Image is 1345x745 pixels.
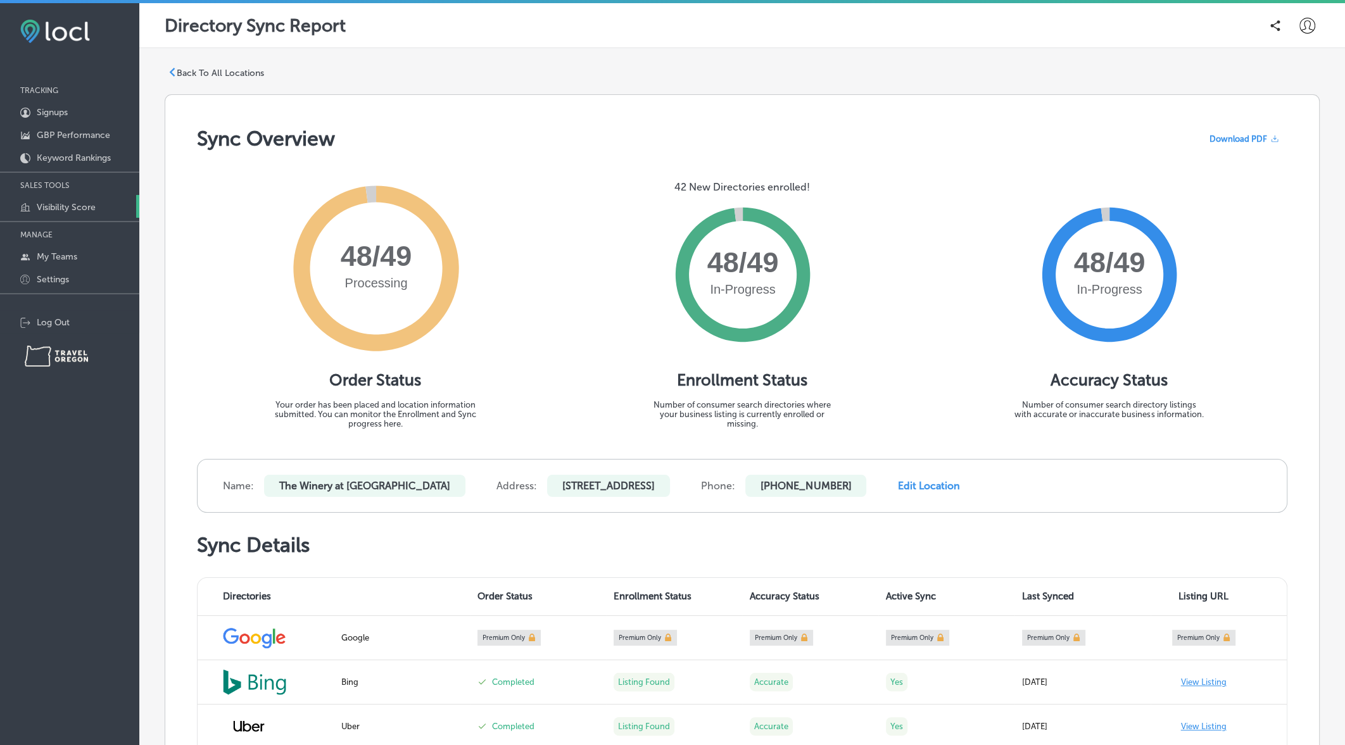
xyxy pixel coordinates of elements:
div: Google [341,633,462,642]
img: uber.png [223,710,275,742]
p: Number of consumer search directory listings with accurate or inaccurate business information. [1014,400,1204,419]
a: Back To All Locations [168,68,264,79]
a: View Listing [1181,722,1227,731]
p: [STREET_ADDRESS] [547,475,670,497]
label: Accurate [750,673,793,691]
td: [DATE] [1014,660,1151,704]
h1: Accuracy Status [1051,370,1168,390]
a: View Listing [1181,677,1227,687]
label: Address: [496,480,537,492]
img: Travel Oregon [25,346,88,366]
p: GBP Performance [37,130,110,141]
p: Directory Sync Report [165,15,346,36]
p: Your order has been placed and location information submitted. You can monitor the Enrollment and... [265,400,486,429]
img: bing_Jjgns0f.png [223,669,286,695]
label: Yes [886,673,907,691]
label: Name: [223,480,254,492]
h1: Sync Overview [197,127,335,151]
th: Accuracy Status [742,578,878,616]
img: google.png [223,625,286,649]
p: [PHONE_NUMBER] [745,475,866,497]
span: Download PDF [1209,134,1267,144]
th: Order Status [470,578,606,616]
div: Bing [341,677,462,687]
p: My Teams [37,251,77,262]
h1: Enrollment Status [677,370,807,390]
a: Edit Location [898,480,960,492]
p: Signups [37,107,68,118]
label: Listing Found [614,717,674,736]
p: Log Out [37,317,70,328]
img: fda3e92497d09a02dc62c9cd864e3231.png [20,20,90,43]
th: Listing URL [1151,578,1287,616]
h1: Sync Details [197,533,1287,557]
p: The Winery at [GEOGRAPHIC_DATA] [264,475,465,497]
label: Accurate [750,717,793,736]
p: Visibility Score [37,202,96,213]
th: Enrollment Status [606,578,742,616]
div: Uber [341,722,462,731]
p: Back To All Locations [177,68,264,78]
h1: Order Status [329,370,421,390]
label: Completed [492,677,534,687]
label: Completed [492,722,534,731]
label: Listing Found [614,673,674,691]
p: Number of consumer search directories where your business listing is currently enrolled or missing. [647,400,837,429]
th: Last Synced [1014,578,1151,616]
p: Keyword Rankings [37,153,111,163]
label: Phone: [701,480,735,492]
p: 42 New Directories enrolled! [674,181,810,193]
label: Yes [886,717,907,736]
p: Settings [37,274,69,285]
th: Active Sync [878,578,1014,616]
th: Directories [198,578,334,616]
